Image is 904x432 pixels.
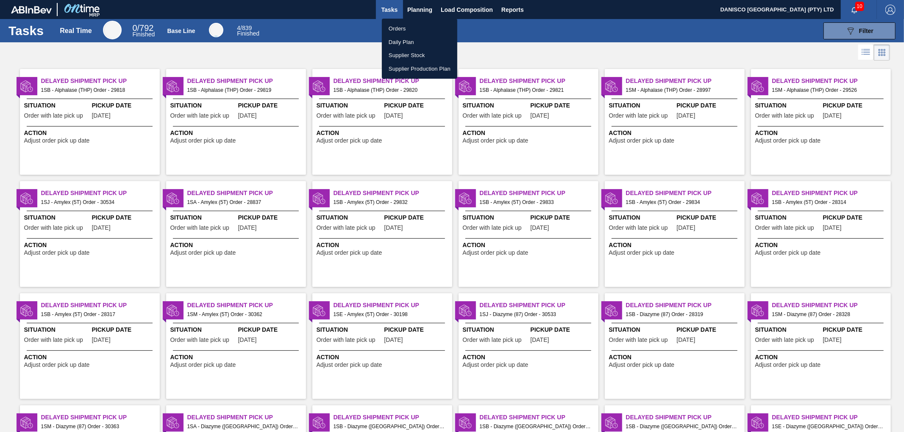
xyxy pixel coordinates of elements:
[382,36,457,49] a: Daily Plan
[382,62,457,76] a: Supplier Production Plan
[382,22,457,36] a: Orders
[382,49,457,62] a: Supplier Stock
